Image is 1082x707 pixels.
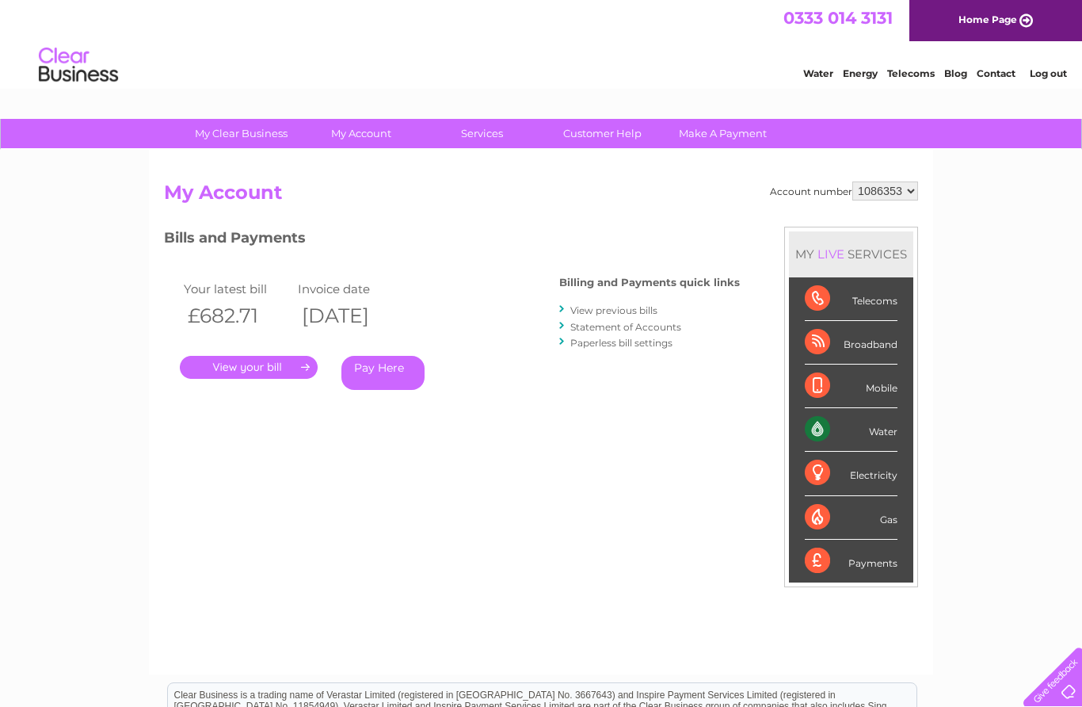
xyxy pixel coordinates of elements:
a: Blog [944,67,967,79]
div: Gas [805,496,897,540]
a: My Account [296,119,427,148]
a: Paperless bill settings [570,337,672,349]
a: Log out [1030,67,1067,79]
td: Invoice date [294,278,408,300]
a: Pay Here [341,356,425,390]
td: Your latest bill [180,278,294,300]
h2: My Account [164,182,918,212]
th: [DATE] [294,300,408,332]
div: Clear Business is a trading name of Verastar Limited (registered in [GEOGRAPHIC_DATA] No. 3667643... [168,9,916,77]
a: Customer Help [537,119,668,148]
a: Telecoms [887,67,935,79]
a: Contact [977,67,1015,79]
div: Water [805,408,897,452]
div: Broadband [805,321,897,365]
div: Electricity [805,452,897,495]
div: Mobile [805,365,897,408]
div: Payments [805,540,897,583]
a: Energy [843,67,878,79]
a: . [180,356,318,379]
img: logo.png [38,41,119,90]
h3: Bills and Payments [164,227,740,254]
a: Statement of Accounts [570,321,681,333]
h4: Billing and Payments quick links [559,277,740,289]
a: My Clear Business [176,119,307,148]
a: Services [417,119,547,148]
a: View previous bills [570,304,657,316]
div: Account number [770,182,918,201]
div: Telecoms [805,277,897,321]
a: Make A Payment [657,119,788,148]
a: Water [803,67,833,79]
th: £682.71 [180,300,294,332]
div: LIVE [814,246,848,262]
div: MY SERVICES [789,231,913,277]
a: 0333 014 3131 [783,8,893,28]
